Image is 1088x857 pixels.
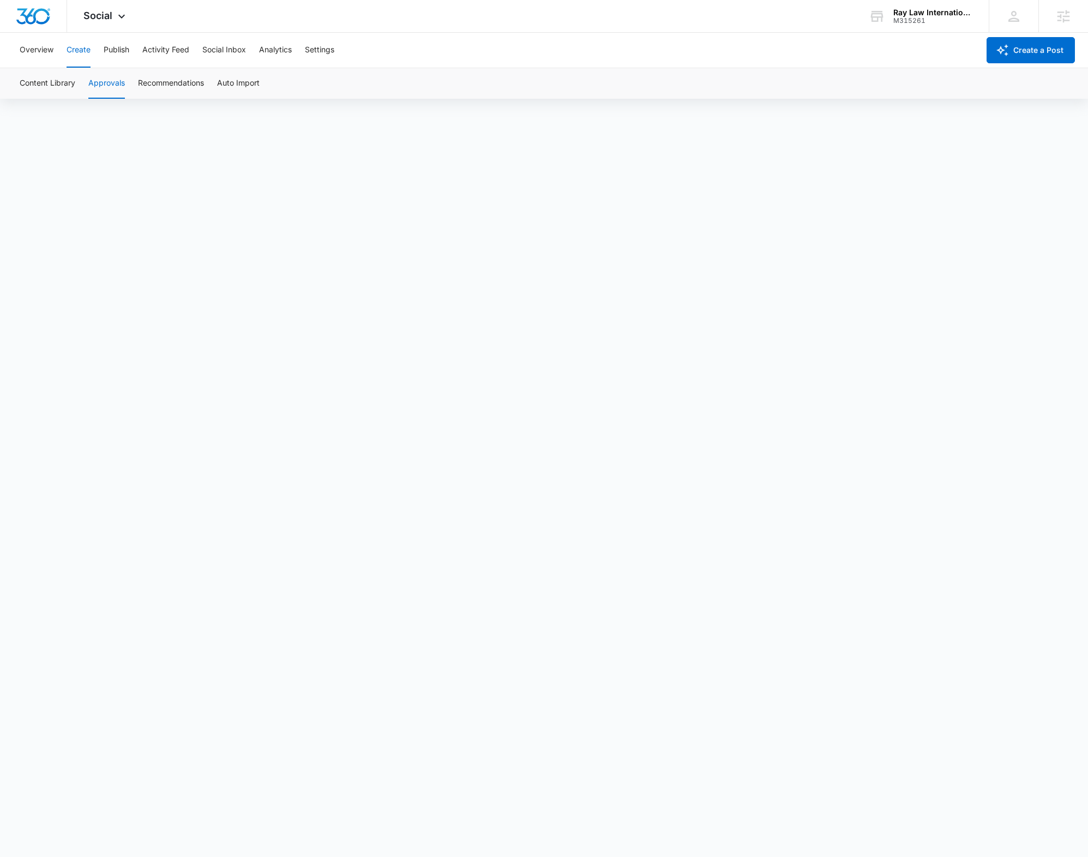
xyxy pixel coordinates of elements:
[88,68,125,99] button: Approvals
[305,33,334,68] button: Settings
[83,10,112,21] span: Social
[138,68,204,99] button: Recommendations
[987,37,1075,63] button: Create a Post
[259,33,292,68] button: Analytics
[217,68,260,99] button: Auto Import
[20,68,75,99] button: Content Library
[893,8,973,17] div: account name
[893,17,973,25] div: account id
[142,33,189,68] button: Activity Feed
[20,33,53,68] button: Overview
[202,33,246,68] button: Social Inbox
[67,33,91,68] button: Create
[104,33,129,68] button: Publish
